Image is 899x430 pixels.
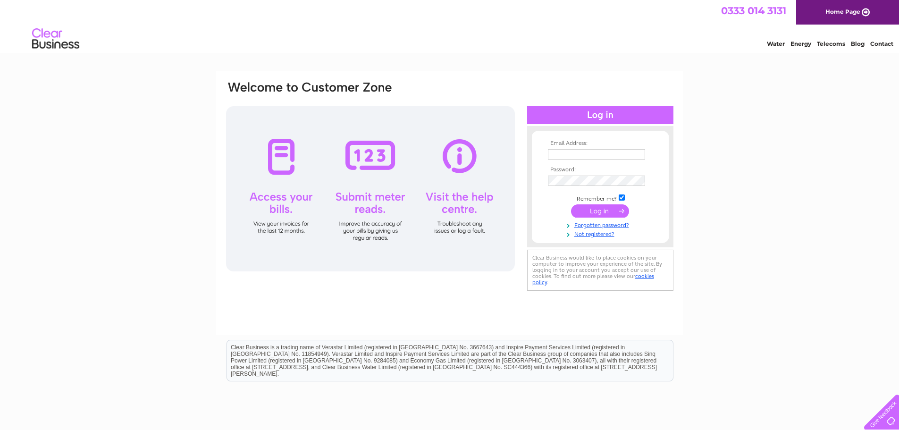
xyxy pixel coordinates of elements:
div: Clear Business is a trading name of Verastar Limited (registered in [GEOGRAPHIC_DATA] No. 3667643... [227,5,673,46]
input: Submit [571,204,629,218]
a: Telecoms [817,40,845,47]
a: Contact [870,40,893,47]
a: cookies policy [532,273,654,286]
img: logo.png [32,25,80,53]
a: Water [767,40,785,47]
a: Blog [851,40,865,47]
th: Password: [546,167,655,173]
a: Not registered? [548,229,655,238]
th: Email Address: [546,140,655,147]
a: Forgotten password? [548,220,655,229]
a: 0333 014 3131 [721,5,786,17]
td: Remember me? [546,193,655,202]
a: Energy [790,40,811,47]
div: Clear Business would like to place cookies on your computer to improve your experience of the sit... [527,250,673,291]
